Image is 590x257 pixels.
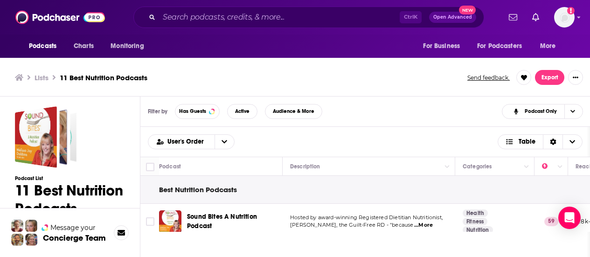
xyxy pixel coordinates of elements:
button: Open AdvancedNew [429,12,476,23]
div: Sort Direction [543,135,562,149]
span: Sound Bites A Nutrition Podcast [187,213,257,230]
a: Fitness [463,218,487,225]
div: Search podcasts, credits, & more... [133,7,484,28]
span: Table [519,139,535,145]
a: Sound Bites A Nutrition Podcast [187,212,279,231]
button: Active [227,104,257,119]
button: Audience & More [265,104,322,119]
button: open menu [215,135,234,149]
span: More [540,40,556,53]
div: Open Intercom Messenger [558,207,581,229]
h3: Filter by [148,108,167,115]
button: open menu [148,139,215,145]
button: Show More Button [568,70,583,85]
span: Logged in as tfnewsroom [554,7,575,28]
h3: Podcast List [15,175,125,181]
button: Column Actions [521,161,532,172]
a: Lists [35,73,49,82]
a: Health [463,209,488,217]
p: 59 [544,217,558,226]
button: Choose View [502,104,583,119]
button: Show profile menu [554,7,575,28]
span: Podcasts [29,40,56,53]
a: Nutrition [463,226,493,234]
h3: Concierge Team [43,233,106,243]
button: open menu [104,37,156,55]
button: open menu [471,37,535,55]
button: open menu [416,37,472,55]
span: Charts [74,40,94,53]
span: Monitoring [111,40,144,53]
span: Ctrl K [400,11,422,23]
span: For Podcasters [477,40,522,53]
a: 11 Best Nutrition Podcasts [15,106,76,168]
div: Categories [463,161,492,172]
img: Podchaser - Follow, Share and Rate Podcasts [15,8,105,26]
img: Jon Profile [11,234,23,246]
span: For Business [423,40,460,53]
span: User's Order [167,139,207,145]
a: Charts [68,37,99,55]
span: ...More [414,222,433,229]
button: Has Guests [175,104,220,119]
button: Export [535,70,564,85]
h1: 11 Best Nutrition Podcasts [15,181,125,218]
span: Active [235,109,250,114]
a: Show notifications dropdown [528,9,543,25]
span: Has Guests [179,109,206,114]
svg: Add a profile image [567,7,575,14]
span: Message your [50,223,96,232]
div: Podcast [159,161,181,172]
span: Audience & More [273,109,314,114]
span: Podcast Only [525,109,557,114]
div: Description [290,161,320,172]
img: Sydney Profile [11,220,23,232]
span: New [459,6,476,14]
img: Jules Profile [25,220,37,232]
h3: 11 Best Nutrition Podcasts [60,73,147,82]
input: Search podcasts, credits, & more... [159,10,400,25]
button: Column Actions [442,161,453,172]
span: Hosted by award-winning Registered Dietitian Nutritionist, [290,214,443,221]
tr: Best Nutrition Podcasts [159,185,237,194]
button: Choose View [498,134,583,149]
img: Sound Bites A Nutrition Podcast [159,210,181,233]
button: Column Actions [555,161,566,172]
span: Open Advanced [433,15,472,20]
a: Show notifications dropdown [505,9,521,25]
button: open menu [534,37,568,55]
img: Barbara Profile [25,234,37,246]
button: Send feedback. [465,74,513,82]
h2: Choose List sort [148,134,235,149]
button: open menu [22,37,69,55]
span: [PERSON_NAME], the Guilt-Free RD - "because [290,222,413,228]
img: User Profile [554,7,575,28]
div: Power Score [542,161,555,172]
span: Toggle select row [146,217,154,226]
